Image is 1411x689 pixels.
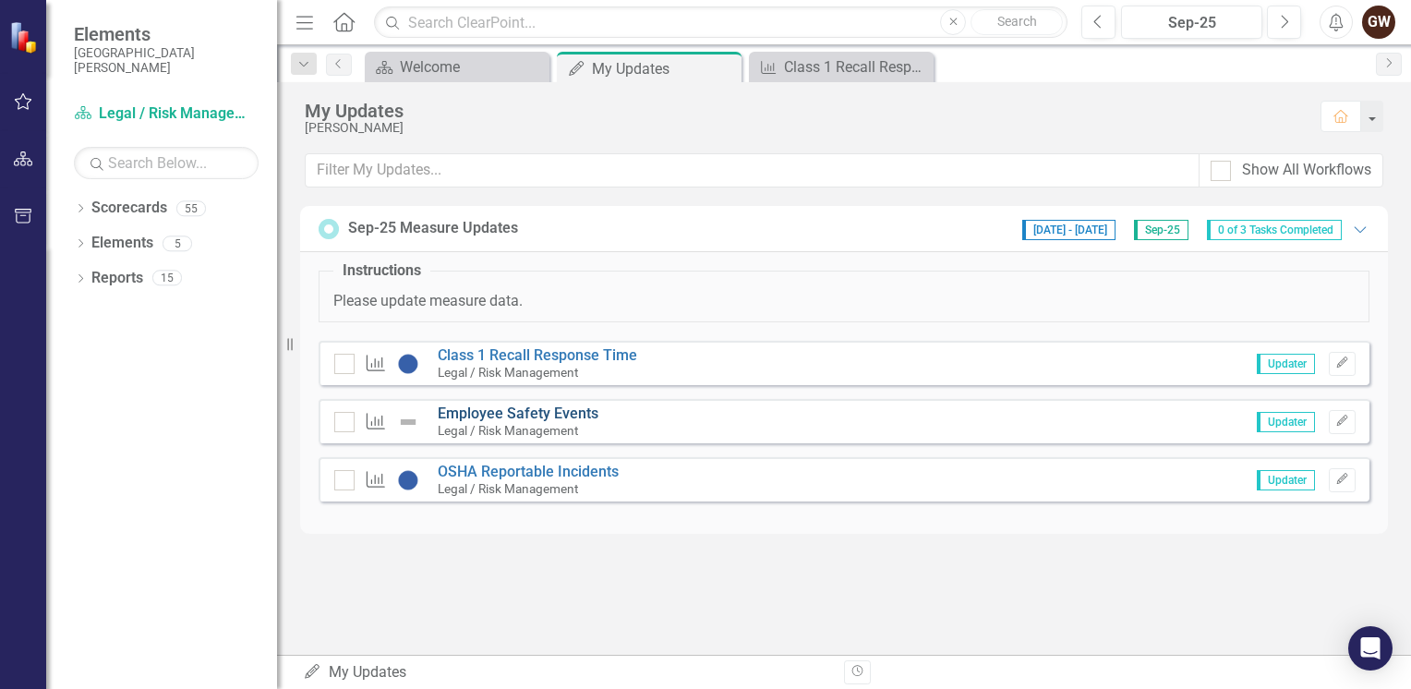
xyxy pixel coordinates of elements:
[400,55,545,79] div: Welcome
[438,405,598,422] a: Employee Safety Events
[348,218,518,239] div: Sep-25 Measure Updates
[74,45,259,76] small: [GEOGRAPHIC_DATA][PERSON_NAME]
[438,365,578,380] small: Legal / Risk Management
[91,268,143,289] a: Reports
[303,662,830,683] div: My Updates
[333,260,430,282] legend: Instructions
[176,200,206,216] div: 55
[74,147,259,179] input: Search Below...
[1134,220,1188,240] span: Sep-25
[333,291,1355,312] p: Please update measure data.
[397,411,419,433] img: Not Defined
[397,469,419,491] img: No Information
[1128,12,1256,34] div: Sep-25
[1257,470,1315,490] span: Updater
[152,271,182,286] div: 15
[305,101,1302,121] div: My Updates
[305,153,1200,187] input: Filter My Updates...
[1257,412,1315,432] span: Updater
[369,55,545,79] a: Welcome
[1121,6,1262,39] button: Sep-25
[74,103,259,125] a: Legal / Risk Management
[971,9,1063,35] button: Search
[374,6,1067,39] input: Search ClearPoint...
[438,481,578,496] small: Legal / Risk Management
[754,55,929,79] a: Class 1 Recall Response Time
[163,236,192,251] div: 5
[9,21,42,54] img: ClearPoint Strategy
[592,57,737,80] div: My Updates
[1242,160,1371,181] div: Show All Workflows
[91,198,167,219] a: Scorecards
[1022,220,1116,240] span: [DATE] - [DATE]
[784,55,929,79] div: Class 1 Recall Response Time
[438,463,619,480] a: OSHA Reportable Incidents
[74,23,259,45] span: Elements
[438,346,637,364] a: Class 1 Recall Response Time
[1362,6,1395,39] button: GW
[997,14,1037,29] span: Search
[91,233,153,254] a: Elements
[305,121,1302,135] div: [PERSON_NAME]
[438,423,578,438] small: Legal / Risk Management
[397,353,419,375] img: No Information
[1207,220,1342,240] span: 0 of 3 Tasks Completed
[1348,626,1393,671] div: Open Intercom Messenger
[1257,354,1315,374] span: Updater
